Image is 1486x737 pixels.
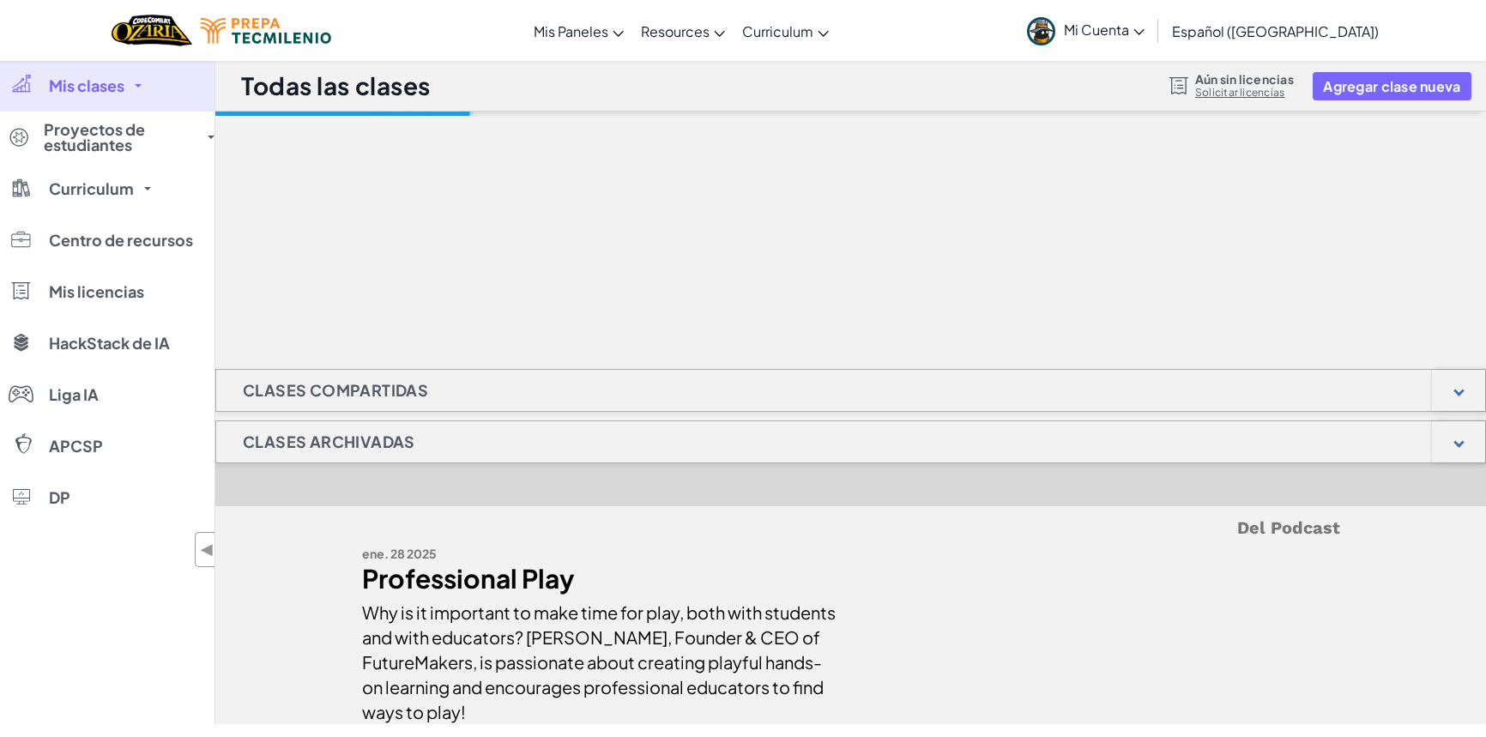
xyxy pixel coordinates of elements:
div: ene. 28 2025 [362,541,838,566]
a: Mis Paneles [525,8,632,54]
span: Resources [641,22,710,40]
a: Resources [632,8,734,54]
span: Mis clases [49,78,124,94]
span: Español ([GEOGRAPHIC_DATA]) [1172,22,1379,40]
span: ◀ [200,537,214,562]
span: Liga IA [49,387,99,402]
a: Mi Cuenta [1018,3,1153,57]
div: Professional Play [362,566,838,591]
span: Centro de recursos [49,233,193,248]
span: Mis Paneles [534,22,608,40]
span: Curriculum [49,181,134,196]
span: Mi Cuenta [1064,21,1145,39]
img: avatar [1027,17,1055,45]
a: Ozaria by CodeCombat logo [112,13,191,48]
div: Why is it important to make time for play, both with students and with educators? [PERSON_NAME], ... [362,591,838,724]
button: Agregar clase nueva [1313,72,1471,100]
a: Español ([GEOGRAPHIC_DATA]) [1163,8,1387,54]
h1: Todas las clases [241,69,431,102]
h1: Clases compartidas [216,369,455,412]
h5: Del Podcast [362,515,1340,541]
span: Curriculum [742,22,813,40]
a: Solicitar licencias [1195,86,1294,100]
img: Tecmilenio logo [201,18,331,44]
a: Curriculum [734,8,837,54]
span: Mis licencias [49,284,144,299]
span: HackStack de IA [49,335,170,351]
img: Home [112,13,191,48]
span: Proyectos de estudiantes [44,122,197,153]
h1: Clases Archivadas [216,420,442,463]
span: Aún sin licencias [1195,72,1294,86]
